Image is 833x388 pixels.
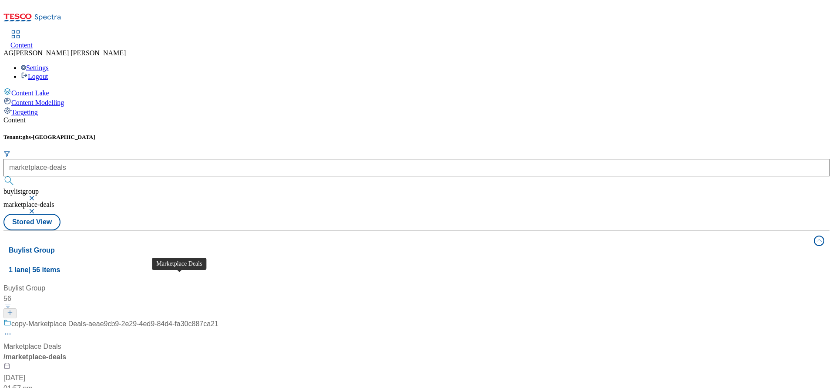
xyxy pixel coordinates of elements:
[3,159,830,176] input: Search
[13,49,126,57] span: [PERSON_NAME] [PERSON_NAME]
[21,73,48,80] a: Logout
[3,97,830,107] a: Content Modelling
[3,150,10,157] svg: Search Filters
[21,64,49,71] a: Settings
[9,245,809,256] h4: Buylist Group
[3,231,830,280] button: Buylist Group1 lane| 56 items
[3,107,830,116] a: Targeting
[3,201,54,208] span: marketplace-deals
[3,188,39,195] span: buylistgroup
[3,214,60,230] button: Stored View
[11,319,218,329] div: copy-Marketplace Deals-aeae9cb9-2e29-4ed9-84d4-fa30c887ca21
[10,31,33,49] a: Content
[3,116,830,124] div: Content
[3,88,830,97] a: Content Lake
[3,49,13,57] span: AG
[3,283,218,294] div: Buylist Group
[23,134,95,140] span: ghs-[GEOGRAPHIC_DATA]
[3,341,61,352] div: Marketplace Deals
[3,373,218,383] div: [DATE]
[11,99,64,106] span: Content Modelling
[10,41,33,49] span: Content
[9,266,60,273] span: 1 lane | 56 items
[11,89,49,97] span: Content Lake
[11,108,38,116] span: Targeting
[3,294,218,304] div: 56
[3,134,830,141] h5: Tenant:
[3,353,66,361] span: / marketplace-deals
